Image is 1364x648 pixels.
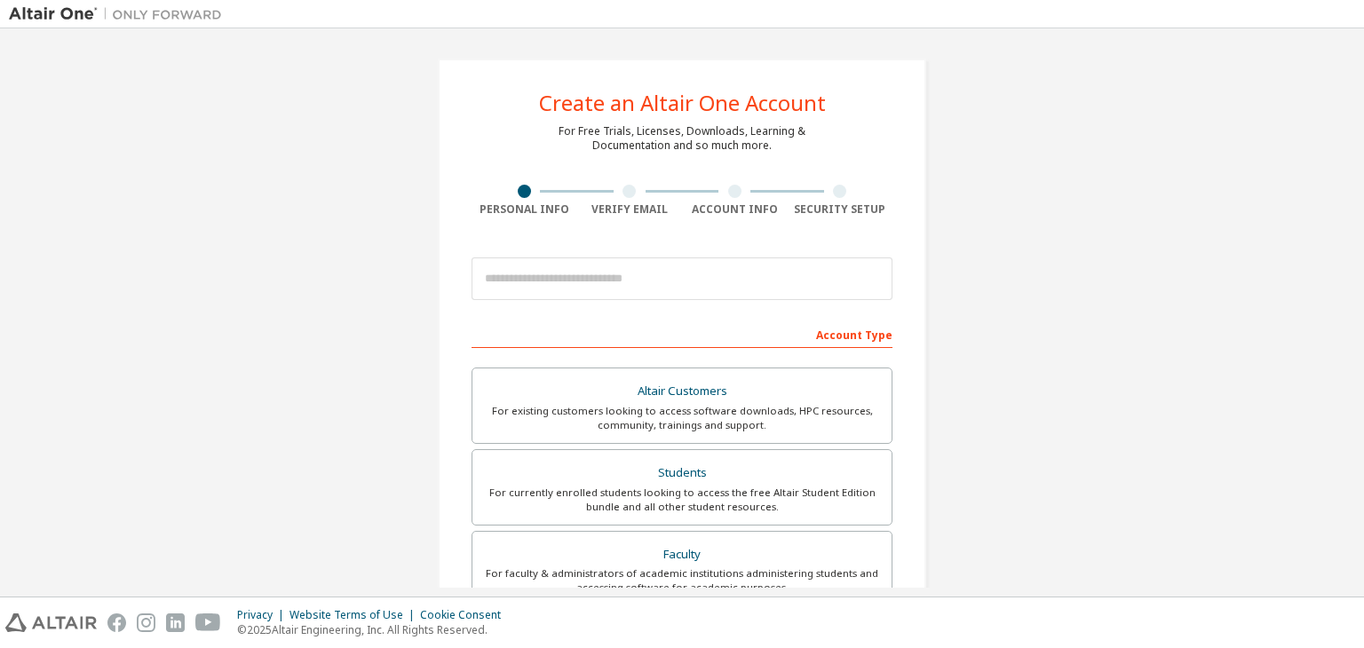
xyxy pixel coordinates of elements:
div: Personal Info [472,202,577,217]
div: For currently enrolled students looking to access the free Altair Student Edition bundle and all ... [483,486,881,514]
img: youtube.svg [195,613,221,632]
div: Verify Email [577,202,683,217]
div: Students [483,461,881,486]
p: © 2025 Altair Engineering, Inc. All Rights Reserved. [237,622,511,637]
div: Cookie Consent [420,608,511,622]
img: facebook.svg [107,613,126,632]
img: linkedin.svg [166,613,185,632]
div: For faculty & administrators of academic institutions administering students and accessing softwa... [483,566,881,595]
img: Altair One [9,5,231,23]
img: instagram.svg [137,613,155,632]
img: altair_logo.svg [5,613,97,632]
div: For existing customers looking to access software downloads, HPC resources, community, trainings ... [483,404,881,432]
div: For Free Trials, Licenses, Downloads, Learning & Documentation and so much more. [559,124,805,153]
div: Security Setup [788,202,893,217]
div: Altair Customers [483,379,881,404]
div: Privacy [237,608,289,622]
div: Account Type [472,320,892,348]
div: Create an Altair One Account [539,92,826,114]
div: Faculty [483,542,881,567]
div: Account Info [682,202,788,217]
div: Website Terms of Use [289,608,420,622]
